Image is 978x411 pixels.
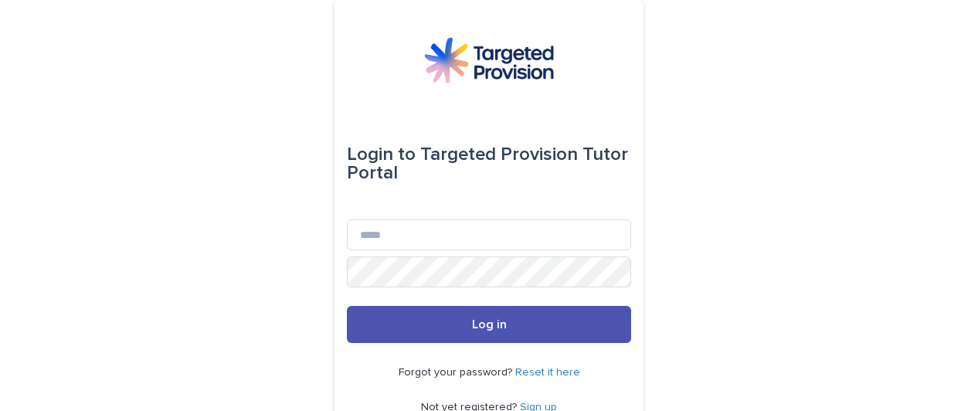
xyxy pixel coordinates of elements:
[472,318,507,331] span: Log in
[347,306,631,343] button: Log in
[515,367,580,378] a: Reset it here
[424,37,554,83] img: M5nRWzHhSzIhMunXDL62
[347,133,631,195] div: Targeted Provision Tutor Portal
[399,367,515,378] span: Forgot your password?
[347,145,416,164] span: Login to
